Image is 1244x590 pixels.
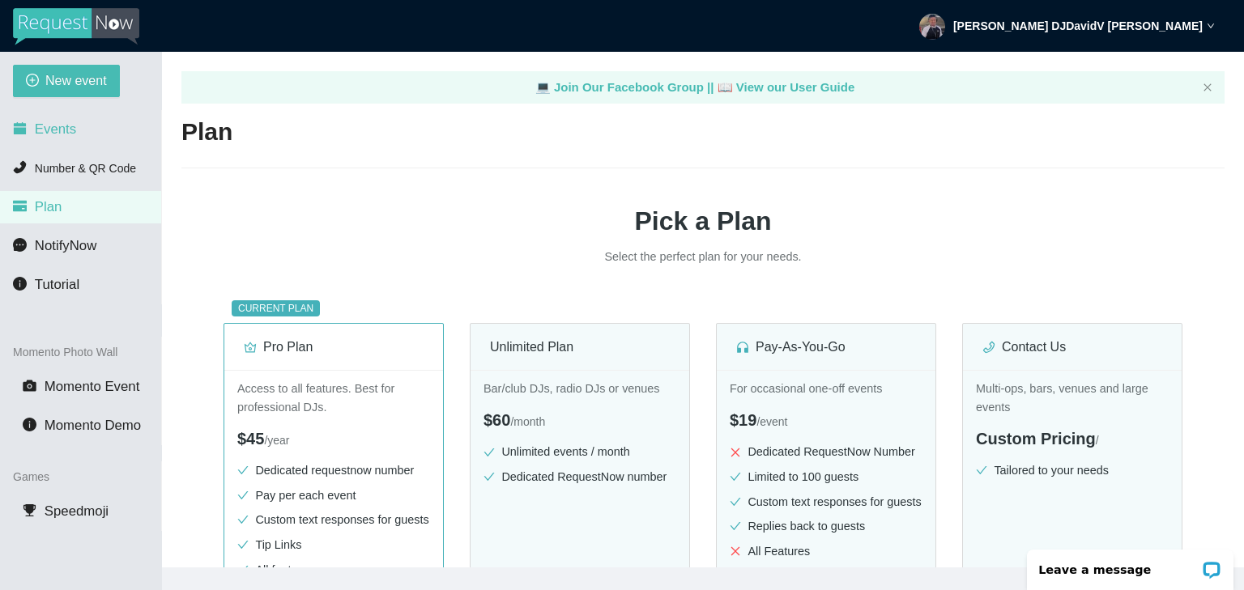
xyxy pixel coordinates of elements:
button: plus-circleNew event [13,65,120,97]
span: / [1096,434,1099,447]
span: close [1203,83,1212,92]
span: close [730,545,741,557]
a: laptop View our User Guide [718,80,855,94]
span: laptop [535,80,551,94]
img: RequestNow [13,8,139,45]
span: check [237,564,249,575]
span: Speedmoji [45,503,109,519]
span: check [730,471,741,482]
span: $45 [237,430,264,448]
span: check [730,496,741,507]
span: check [237,465,249,476]
span: / event [756,415,787,428]
p: For occasional one-off events [730,380,922,398]
span: phone [982,341,995,354]
strong: [PERSON_NAME] DJDavidV [PERSON_NAME] [953,19,1203,32]
li: Tailored to your needs [976,461,1169,480]
li: Dedicated RequestNow number [484,468,676,486]
li: All Features [730,542,922,561]
span: check [976,465,987,476]
span: Custom Pricing [976,430,1096,448]
span: phone [13,160,27,174]
li: Limited to 100 guests [730,468,922,486]
span: trophy [23,503,36,517]
span: laptop [718,80,733,94]
span: New event [45,70,107,91]
span: Plan [35,199,62,214]
span: info-circle [13,277,27,291]
span: message [13,238,27,252]
span: / year [264,434,289,447]
span: credit-card [13,199,27,213]
li: Dedicated RequestNow Number [730,443,922,461]
span: Tutorial [35,277,79,292]
div: Pay-As-You-Go [736,337,916,357]
li: Tip Links [237,536,430,554]
p: Bar/club DJs, radio DJs or venues [484,380,676,398]
li: Pay per each event [237,486,430,505]
span: plus-circle [26,74,39,89]
li: Unlimited events / month [484,443,676,461]
div: Pro Plan [244,337,424,357]
p: Access to all features. Best for professional DJs. [237,380,430,416]
span: info-circle [23,418,36,431]
span: check [484,447,495,458]
div: Unlimited Plan [490,337,670,357]
li: Replies back to guests [730,517,922,536]
span: Events [35,121,76,137]
span: Momento Demo [45,418,141,433]
span: camera [23,379,36,393]
h1: Pick a Plan [181,201,1225,241]
span: check [237,514,249,525]
span: Number & QR Code [35,162,136,175]
span: check [484,471,495,482]
button: close [1203,83,1212,93]
span: $60 [484,411,510,429]
span: check [237,539,249,550]
span: check [237,490,249,501]
span: check [730,520,741,532]
span: NotifyNow [35,238,96,253]
iframe: LiveChat chat widget [1016,539,1244,590]
h2: Plan [181,116,1225,149]
span: down [1207,22,1215,30]
span: Momento Event [45,379,140,394]
span: crown [244,341,257,354]
a: laptop Join Our Facebook Group || [535,80,718,94]
div: Contact Us [982,337,1162,357]
p: Multi-ops, bars, venues and large events [976,380,1169,416]
span: customer-service [736,341,749,354]
span: / month [510,415,545,428]
span: calendar [13,121,27,135]
span: $19 [730,411,756,429]
li: All features [237,561,430,579]
p: Select the perfect plan for your needs. [460,248,946,266]
li: Dedicated requestnow number [237,461,430,480]
span: close [730,447,741,458]
sup: CURRENT PLAN [232,300,320,316]
li: Custom text responses for guests [237,511,430,529]
li: Custom text responses for guests [730,493,922,511]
